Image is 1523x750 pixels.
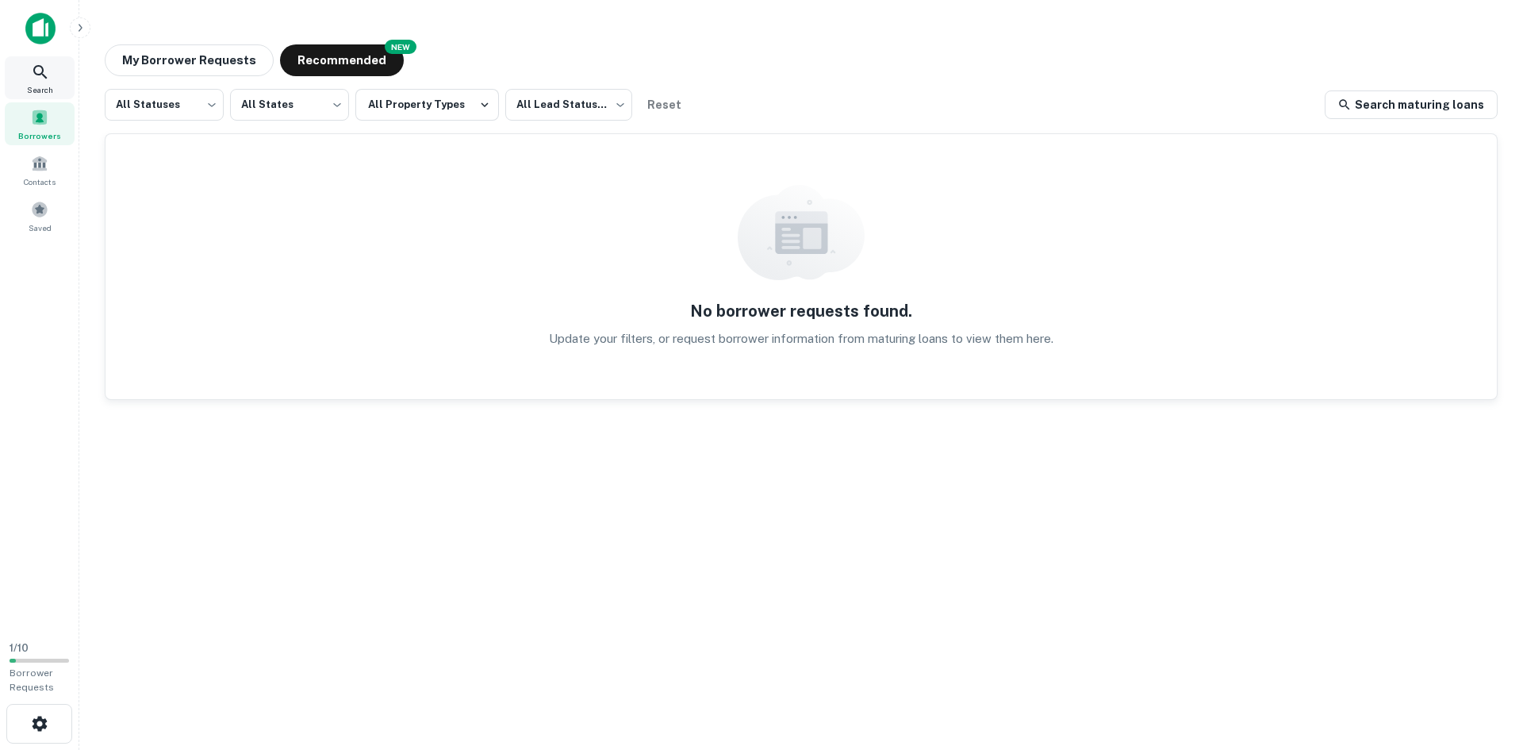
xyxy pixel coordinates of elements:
[25,13,56,44] img: capitalize-icon.png
[385,40,416,54] div: NEW
[105,84,224,125] div: All Statuses
[18,129,61,142] span: Borrowers
[1325,90,1498,119] a: Search maturing loans
[29,221,52,234] span: Saved
[738,185,865,280] img: empty content
[355,89,499,121] button: All Property Types
[10,667,54,693] span: Borrower Requests
[5,148,75,191] a: Contacts
[549,329,1053,348] p: Update your filters, or request borrower information from maturing loans to view them here.
[5,56,75,99] a: Search
[24,175,56,188] span: Contacts
[10,642,29,654] span: 1 / 10
[280,44,404,76] button: Recommended
[690,299,912,323] h5: No borrower requests found.
[230,84,349,125] div: All States
[639,89,689,121] button: Reset
[27,83,53,96] span: Search
[105,44,274,76] button: My Borrower Requests
[5,194,75,237] a: Saved
[1444,623,1523,699] iframe: Chat Widget
[505,84,632,125] div: All Lead Statuses
[5,102,75,145] a: Borrowers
